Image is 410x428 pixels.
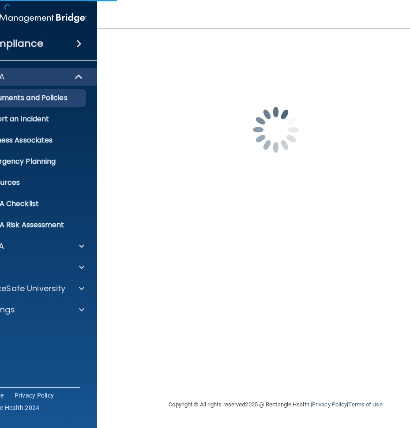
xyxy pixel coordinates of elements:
[348,401,382,408] a: Terms of Use
[15,391,54,400] a: Privacy Policy
[232,86,320,174] img: spinner.e123f6fc.gif
[312,401,347,408] a: Privacy Policy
